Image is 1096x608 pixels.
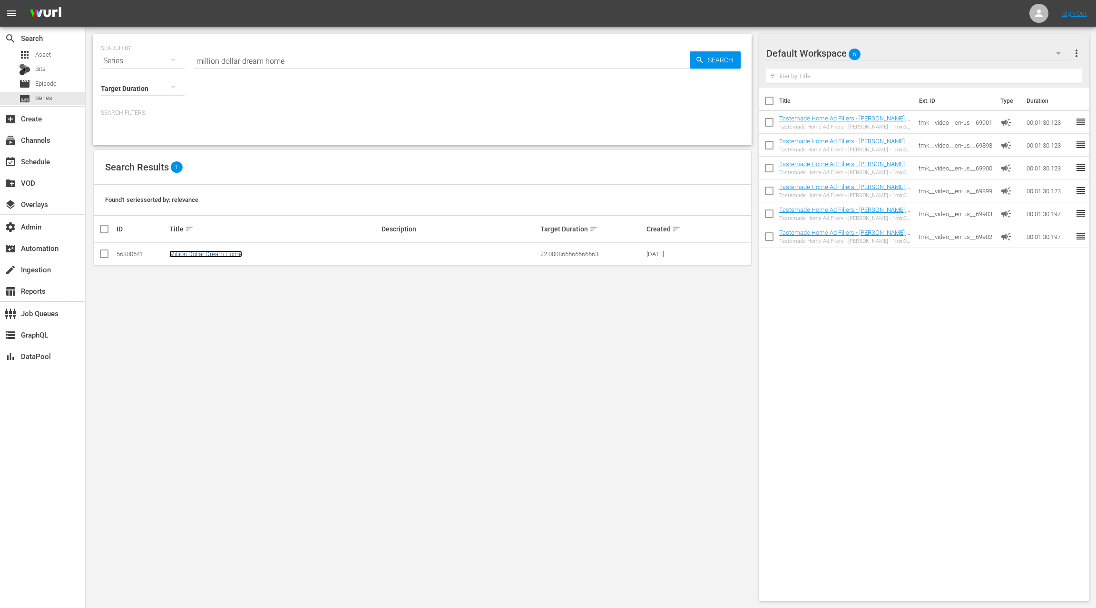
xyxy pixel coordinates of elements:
[1000,231,1012,242] span: Ad
[766,40,1070,67] div: Default Workspace
[915,225,997,248] td: tmk__video__en-us__69902
[915,202,997,225] td: tmk__video__en-us__69903
[117,250,166,258] div: 56800541
[6,8,17,19] span: menu
[1021,88,1078,114] th: Duration
[5,199,16,210] span: Overlays
[672,225,681,233] span: sort
[779,206,910,220] a: Tastemade Home Ad Fillers - [PERSON_NAME] - 1min30-6_BowlToHangingPlanter
[646,250,696,258] div: [DATE]
[915,111,997,134] td: tmk__video__en-us__69901
[105,196,198,203] span: Found 1 series sorted by: relevance
[849,44,861,64] span: 6
[690,51,741,69] button: Search
[5,135,16,146] span: Channels
[1023,225,1075,248] td: 00:01:30.197
[1000,208,1012,219] span: Ad
[101,48,185,74] div: Series
[19,93,30,104] span: Series
[779,229,910,243] a: Tastemade Home Ad Fillers - [PERSON_NAME] - 1min30-5_FramedPlanter
[779,115,910,129] a: Tastemade Home Ad Fillers - [PERSON_NAME] - 1min30-4_Brenna-KitchenVignette
[169,250,242,258] a: Million Dollar Dream Home
[171,161,183,173] span: 1
[35,79,57,89] span: Episode
[915,157,997,179] td: tmk__video__en-us__69900
[101,109,744,117] p: Search Filters:
[1075,230,1086,242] span: reorder
[5,286,16,297] span: Reports
[646,223,696,235] div: Created
[23,2,68,25] img: ans4CAIJ8jUAAAAAAAAAAAAAAAAAAAAAAAAgQb4GAAAAAAAAAAAAAAAAAAAAAAAAJMjXAAAAAAAAAAAAAAAAAAAAAAAAgAT5G...
[779,238,911,244] div: Tastemade Home Ad Fillers - [PERSON_NAME] - 1min30-5_FramedPlanter
[779,160,910,175] a: Tastemade Home Ad Fillers - [PERSON_NAME] - 1min30-3_AGuestBedroomThatFeelsLikeaHome
[704,51,741,69] span: Search
[1000,185,1012,197] span: Ad
[35,93,52,103] span: Series
[915,179,997,202] td: tmk__video__en-us__69899
[5,221,16,233] span: Admin
[185,225,194,233] span: sort
[1000,162,1012,174] span: Ad
[169,223,379,235] div: Title
[779,215,911,221] div: Tastemade Home Ad Fillers - [PERSON_NAME] - 1min30-6_BowlToHangingPlanter
[19,49,30,60] span: Asset
[1075,162,1086,173] span: reorder
[540,223,644,235] div: Target Duration
[1075,208,1086,219] span: reorder
[19,64,30,75] div: Bits
[1075,185,1086,196] span: reorder
[1023,202,1075,225] td: 00:01:30.197
[1023,157,1075,179] td: 00:01:30.123
[779,138,910,152] a: Tastemade Home Ad Fillers - [PERSON_NAME] - 1min30-1_SouvenirCubbyOrganizer
[915,134,997,157] td: tmk__video__en-us__69898
[779,192,911,199] div: Tastemade Home Ad Fillers - [PERSON_NAME] - 1min30-2_HerbPlanterPartyFavor
[540,250,644,258] div: 22.000866666666663
[19,78,30,90] span: Episode
[1000,140,1012,151] span: Ad
[1062,10,1087,17] a: Sign Out
[5,264,16,276] span: Ingestion
[779,169,911,176] div: Tastemade Home Ad Fillers - [PERSON_NAME] - 1min30-3_AGuestBedroomThatFeelsLikeaHome
[105,161,169,173] span: Search Results
[779,88,913,114] th: Title
[35,64,46,74] span: Bits
[1000,117,1012,128] span: Ad
[5,33,16,44] span: Search
[5,178,16,189] span: VOD
[913,88,995,114] th: Ext. ID
[1071,42,1082,65] button: more_vert
[5,308,16,319] span: Job Queues
[5,351,16,362] span: DataPool
[1023,179,1075,202] td: 00:01:30.123
[5,156,16,168] span: Schedule
[1075,116,1086,128] span: reorder
[589,225,598,233] span: sort
[5,329,16,341] span: GraphQL
[1075,139,1086,150] span: reorder
[1023,111,1075,134] td: 00:01:30.123
[117,225,166,233] div: ID
[1023,134,1075,157] td: 00:01:30.123
[35,50,51,60] span: Asset
[382,225,538,233] div: Description
[779,183,910,198] a: Tastemade Home Ad Fillers - [PERSON_NAME] - 1min30-2_HerbPlanterPartyFavor
[779,124,911,130] div: Tastemade Home Ad Fillers - [PERSON_NAME] - 1min30-4_Brenna-KitchenVignette
[5,243,16,254] span: Automation
[1071,48,1082,59] span: more_vert
[995,88,1021,114] th: Type
[779,147,911,153] div: Tastemade Home Ad Fillers - [PERSON_NAME] - 1min30-1_SouvenirCubbyOrganizer
[5,113,16,125] span: Create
